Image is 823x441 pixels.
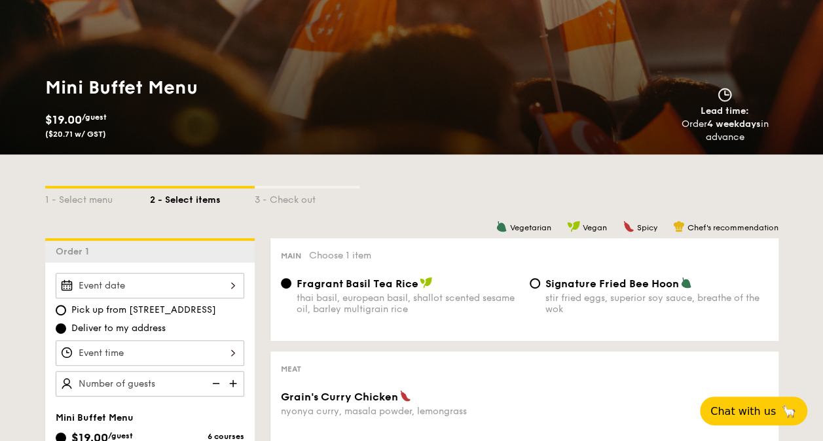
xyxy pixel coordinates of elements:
span: Fragrant Basil Tea Rice [297,277,418,290]
div: 6 courses [150,432,244,441]
span: Spicy [637,223,657,232]
img: icon-clock.2db775ea.svg [715,88,735,102]
span: Grain's Curry Chicken [281,391,398,403]
div: 2 - Select items [150,188,255,207]
div: Order in advance [667,118,784,144]
button: Chat with us🦙 [700,397,807,425]
span: Chat with us [710,405,776,417]
div: nyonya curry, masala powder, lemongrass [281,406,519,417]
span: Pick up from [STREET_ADDRESS] [71,304,216,317]
div: 1 - Select menu [45,188,150,207]
div: thai basil, european basil, shallot scented sesame oil, barley multigrain rice [297,292,519,315]
span: Main [281,251,301,260]
img: icon-reduce.1d2dbef1.svg [205,371,225,396]
img: icon-add.58712e84.svg [225,371,244,396]
input: Deliver to my address [56,323,66,334]
span: Chef's recommendation [687,223,778,232]
span: Vegan [583,223,607,232]
span: Vegetarian [510,223,551,232]
div: stir fried eggs, superior soy sauce, breathe of the wok [545,292,768,315]
img: icon-vegan.f8ff3823.svg [420,277,433,289]
span: Order 1 [56,246,94,257]
span: /guest [82,113,107,122]
input: Fragrant Basil Tea Ricethai basil, european basil, shallot scented sesame oil, barley multigrain ... [281,278,291,289]
span: ($20.71 w/ GST) [45,130,106,139]
span: Lead time: [701,105,749,116]
input: Signature Fried Bee Hoonstir fried eggs, superior soy sauce, breathe of the wok [530,278,540,289]
strong: 4 weekdays [707,118,761,130]
img: icon-vegetarian.fe4039eb.svg [680,277,692,289]
img: icon-chef-hat.a58ddaea.svg [673,220,685,232]
h1: Mini Buffet Menu [45,76,407,99]
span: Deliver to my address [71,322,166,335]
input: Number of guests [56,371,244,397]
img: icon-vegan.f8ff3823.svg [567,220,580,232]
input: Event date [56,273,244,298]
span: 🦙 [781,404,797,419]
span: Mini Buffet Menu [56,412,134,423]
img: icon-spicy.37a8142b.svg [399,390,411,402]
span: /guest [108,431,133,440]
span: $19.00 [45,113,82,127]
div: 3 - Check out [255,188,359,207]
span: Choose 1 item [309,250,371,261]
img: icon-vegetarian.fe4039eb.svg [496,220,507,232]
img: icon-spicy.37a8142b.svg [623,220,634,232]
span: Signature Fried Bee Hoon [545,277,679,290]
input: Pick up from [STREET_ADDRESS] [56,305,66,315]
span: Meat [281,364,301,374]
input: Event time [56,340,244,366]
